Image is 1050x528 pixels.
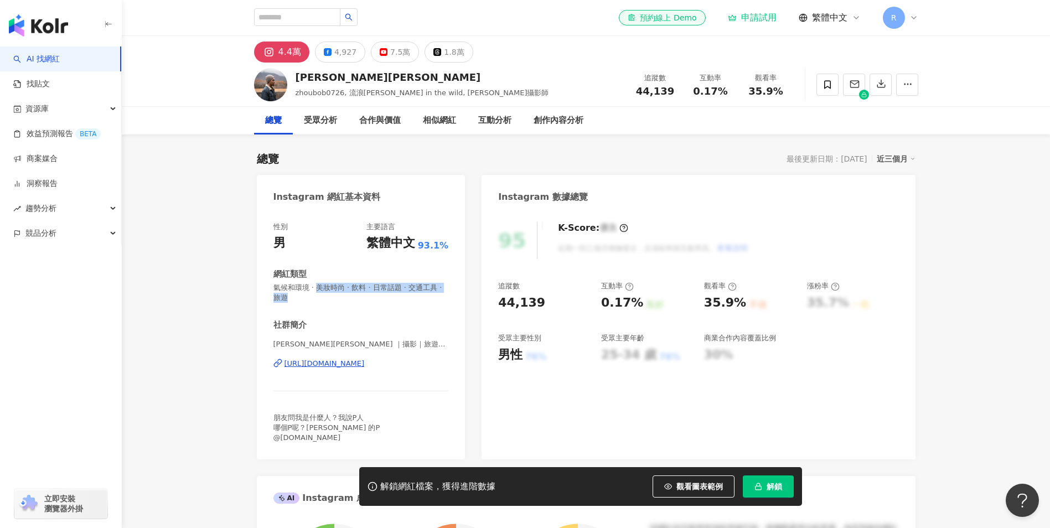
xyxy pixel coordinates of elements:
div: 追蹤數 [634,73,676,84]
div: 互動率 [690,73,732,84]
div: 網紅類型 [273,268,307,280]
span: 競品分析 [25,221,56,246]
div: 近三個月 [877,152,915,166]
div: Instagram 數據總覽 [498,191,588,203]
button: 4,927 [315,42,365,63]
span: 繁體中文 [812,12,847,24]
div: 男 [273,235,286,252]
a: chrome extension立即安裝 瀏覽器外掛 [14,489,107,519]
div: 互動分析 [478,114,511,127]
div: K-Score : [558,222,628,234]
div: 社群簡介 [273,319,307,331]
div: 漲粉率 [807,281,840,291]
button: 解鎖 [743,475,794,498]
span: R [891,12,897,24]
div: 觀看率 [745,73,787,84]
a: 效益預測報告BETA [13,128,101,139]
span: 氣候和環境 · 美妝時尚 · 飲料 · 日常話題 · 交通工具 · 旅遊 [273,283,449,303]
div: 1.8萬 [444,44,464,60]
div: 相似網紅 [423,114,456,127]
span: 0.17% [693,86,727,97]
div: 性別 [273,222,288,232]
div: 受眾分析 [304,114,337,127]
div: 創作內容分析 [534,114,583,127]
div: 預約線上 Demo [628,12,696,23]
div: 44,139 [498,294,545,312]
div: 0.17% [601,294,643,312]
button: 觀看圖表範例 [653,475,735,498]
button: 7.5萬 [371,42,419,63]
div: 7.5萬 [390,44,410,60]
div: 商業合作內容覆蓋比例 [704,333,776,343]
a: 找貼文 [13,79,50,90]
div: 互動率 [601,281,634,291]
div: 觀看率 [704,281,737,291]
a: 預約線上 Demo [619,10,705,25]
span: rise [13,205,21,213]
div: 繁體中文 [366,235,415,252]
div: 總覽 [265,114,282,127]
span: 觀看圖表範例 [676,482,723,491]
div: 受眾主要性別 [498,333,541,343]
div: 合作與價值 [359,114,401,127]
div: Instagram 網紅基本資料 [273,191,381,203]
span: search [345,13,353,21]
div: 追蹤數 [498,281,520,291]
button: 4.4萬 [254,42,309,63]
span: 35.9% [748,86,783,97]
a: 商案媒合 [13,153,58,164]
div: [URL][DOMAIN_NAME] [285,359,365,369]
div: [PERSON_NAME][PERSON_NAME] [296,70,549,84]
a: 洞察報告 [13,178,58,189]
img: KOL Avatar [254,68,287,101]
span: 趨勢分析 [25,196,56,221]
span: 立即安裝 瀏覽器外掛 [44,494,83,514]
a: 申請試用 [728,12,777,23]
a: [URL][DOMAIN_NAME] [273,359,449,369]
div: 4.4萬 [278,44,301,60]
img: logo [9,14,68,37]
span: [PERSON_NAME][PERSON_NAME] ｜攝影｜旅遊｜3C｜居家 | paulsmoment [273,339,449,349]
div: 35.9% [704,294,746,312]
span: zhoubob0726, 流浪[PERSON_NAME] in the wild, [PERSON_NAME]攝影師 [296,89,549,97]
div: 男性 [498,346,523,364]
span: 44,139 [636,85,674,97]
span: 93.1% [418,240,449,252]
span: 資源庫 [25,96,49,121]
div: 受眾主要年齡 [601,333,644,343]
img: chrome extension [18,495,39,513]
span: 解鎖 [767,482,782,491]
div: 最後更新日期：[DATE] [787,154,867,163]
button: 1.8萬 [425,42,473,63]
a: searchAI 找網紅 [13,54,60,65]
div: 主要語言 [366,222,395,232]
div: 總覽 [257,151,279,167]
div: 解鎖網紅檔案，獲得進階數據 [380,481,495,493]
div: 4,927 [334,44,356,60]
span: 朋友問我是什麼人？我說P人 哪個P呢？[PERSON_NAME] 的P @[DOMAIN_NAME] [273,413,380,442]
